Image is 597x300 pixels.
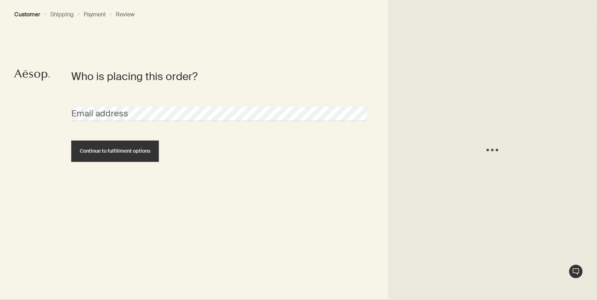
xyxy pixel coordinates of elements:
[14,11,40,18] button: Customer
[569,264,583,279] button: Live Assistance
[50,11,74,18] button: Shipping
[80,148,150,154] span: Continue to fulfillment options
[71,69,356,84] h2: Who is placing this order?
[71,141,159,162] button: Continue to fulfillment options
[116,11,135,18] button: Review
[84,11,106,18] button: Payment
[71,107,367,121] input: Email address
